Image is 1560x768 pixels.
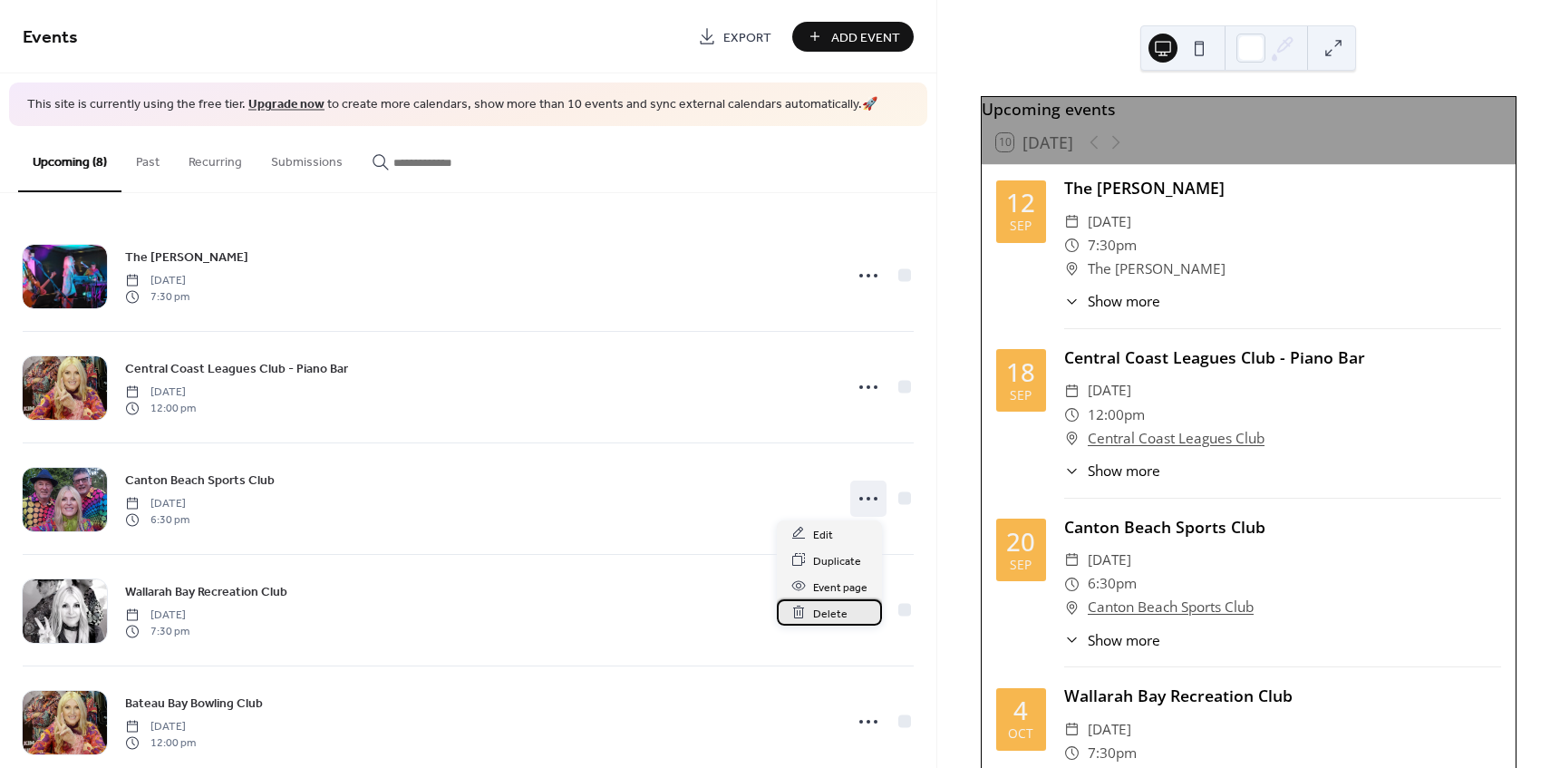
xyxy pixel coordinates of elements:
span: 7:30 pm [125,289,189,306]
a: The [PERSON_NAME] [125,247,248,267]
button: Submissions [257,126,357,190]
div: ​ [1064,742,1080,765]
span: [DATE] [125,718,196,734]
div: ​ [1064,718,1080,742]
span: Delete [813,604,848,623]
div: Canton Beach Sports Club [1064,515,1501,539]
span: 12:00 pm [125,735,196,752]
span: Show more [1088,291,1160,312]
div: Wallarah Bay Recreation Club [1064,684,1501,707]
span: [DATE] [125,272,189,288]
div: Sep [1010,389,1032,402]
span: 12:00pm [1088,403,1145,427]
div: ​ [1064,630,1080,651]
a: Canton Beach Sports Club [125,470,275,491]
button: ​Show more [1064,461,1160,481]
div: Sep [1010,219,1032,232]
div: 12 [1006,190,1035,216]
span: Central Coast Leagues Club - Piano Bar [125,359,348,378]
span: [DATE] [125,495,189,511]
span: 7:30pm [1088,742,1137,765]
span: 6:30pm [1088,572,1137,596]
div: ​ [1064,379,1080,403]
span: This site is currently using the free tier. to create more calendars, show more than 10 events an... [27,96,877,114]
span: 12:00 pm [125,401,196,417]
div: Oct [1008,727,1033,740]
a: Canton Beach Sports Club [1088,596,1254,619]
div: 18 [1006,360,1035,385]
span: Wallarah Bay Recreation Club [125,582,287,601]
div: Central Coast Leagues Club - Piano Bar [1064,345,1501,369]
span: 7:30pm [1088,234,1137,258]
div: ​ [1064,427,1080,451]
a: Central Coast Leagues Club - Piano Bar [125,358,348,379]
button: ​Show more [1064,291,1160,312]
span: The [PERSON_NAME] [125,248,248,267]
span: The [PERSON_NAME] [1088,258,1226,281]
div: The [PERSON_NAME] [1064,176,1501,199]
div: ​ [1064,210,1080,234]
span: Show more [1088,630,1160,651]
button: ​Show more [1064,630,1160,651]
button: Recurring [174,126,257,190]
button: Add Event [792,22,914,52]
span: Duplicate [813,551,861,570]
div: ​ [1064,291,1080,312]
a: Central Coast Leagues Club [1088,427,1264,451]
span: Add Event [831,28,900,47]
span: 7:30 pm [125,624,189,640]
a: Upgrade now [248,92,325,117]
span: [DATE] [1088,210,1131,234]
div: ​ [1064,596,1080,619]
span: [DATE] [1088,379,1131,403]
div: ​ [1064,234,1080,258]
a: Bateau Bay Bowling Club [125,693,263,714]
div: Upcoming events [982,97,1516,121]
span: [DATE] [1088,718,1131,742]
span: [DATE] [125,384,196,400]
div: 4 [1013,698,1028,724]
span: Event page [813,578,867,597]
span: [DATE] [125,607,189,623]
div: ​ [1064,461,1080,481]
span: Show more [1088,461,1160,481]
a: Wallarah Bay Recreation Club [125,581,287,602]
button: Upcoming (8) [18,126,121,192]
div: ​ [1064,258,1080,281]
div: ​ [1064,403,1080,427]
span: Edit [813,525,833,544]
a: Export [684,22,785,52]
div: ​ [1064,572,1080,596]
button: Past [121,126,174,190]
div: Sep [1010,559,1032,571]
span: 6:30 pm [125,512,189,529]
span: Export [723,28,771,47]
span: [DATE] [1088,549,1131,572]
span: Bateau Bay Bowling Club [125,694,263,713]
div: 20 [1006,530,1035,555]
div: ​ [1064,549,1080,572]
span: Canton Beach Sports Club [125,471,275,490]
span: Events [23,20,78,55]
